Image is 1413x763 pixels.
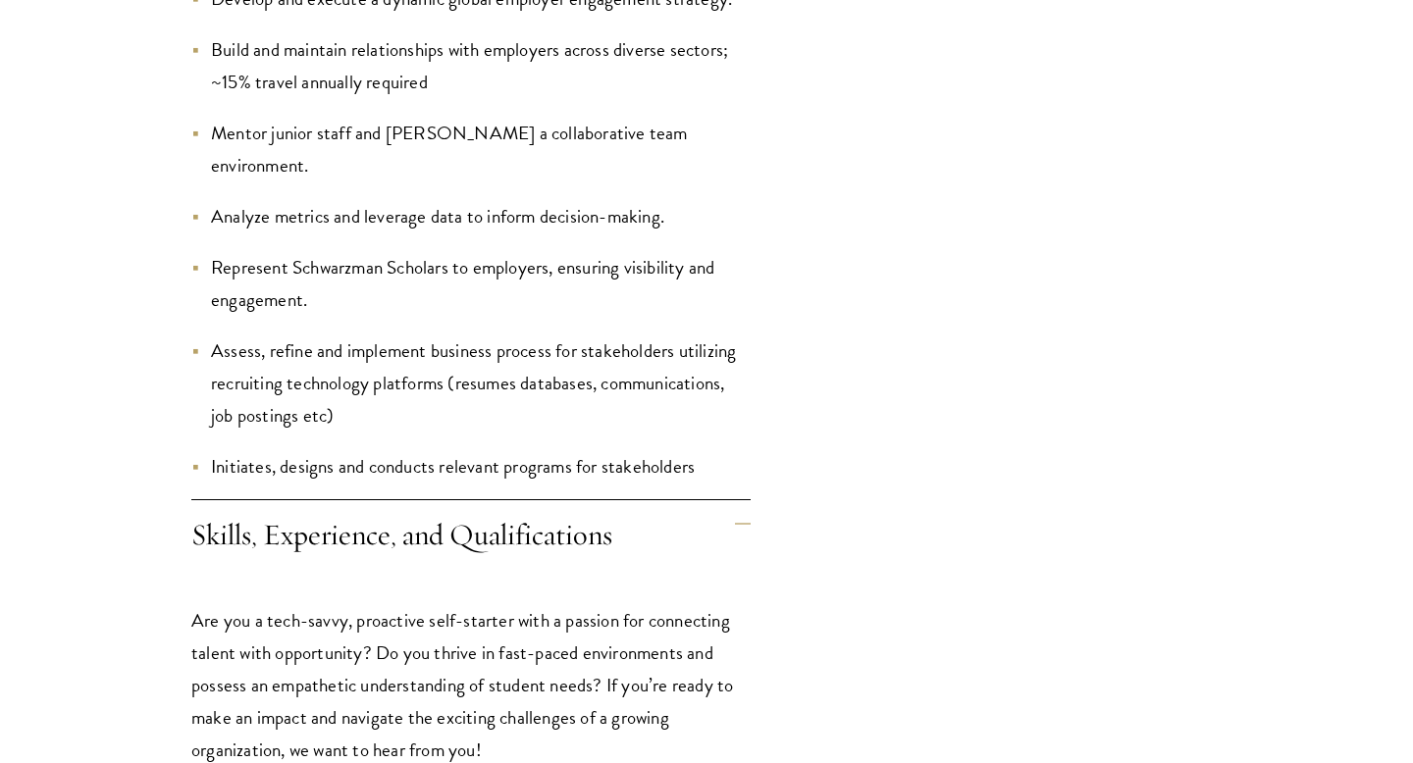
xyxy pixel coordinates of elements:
[191,450,751,483] li: Initiates, designs and conducts relevant programs for stakeholders
[191,117,751,181] li: Mentor junior staff and [PERSON_NAME] a collaborative team environment.
[191,251,751,316] li: Represent Schwarzman Scholars to employers, ensuring visibility and engagement.
[191,334,751,432] li: Assess, refine and implement business process for stakeholders utilizing recruiting technology pl...
[191,200,751,232] li: Analyze metrics and leverage data to inform decision-making.
[191,500,751,575] h4: Skills, Experience, and Qualifications
[191,33,751,98] li: Build and maintain relationships with employers across diverse sectors; ~15% travel annually requ...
